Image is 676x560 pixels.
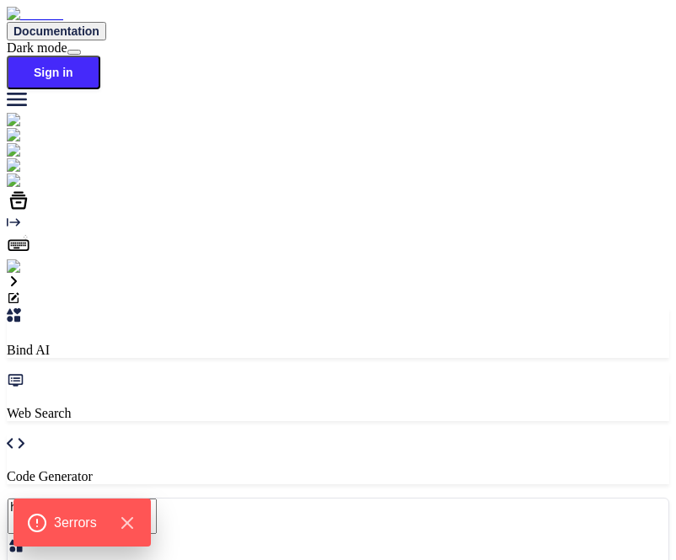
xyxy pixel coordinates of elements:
[7,259,53,275] img: signin
[7,22,106,40] button: Documentation
[7,469,669,484] p: Code Generator
[7,406,669,421] p: Web Search
[7,143,43,158] img: chat
[7,56,100,89] button: Sign in
[7,7,63,22] img: Bind AI
[7,128,67,143] img: ai-studio
[7,343,669,358] p: Bind AI
[8,499,157,534] textarea: hi
[7,113,43,128] img: chat
[7,173,118,189] img: darkCloudIdeIcon
[13,24,99,38] span: Documentation
[7,158,84,173] img: githubLight
[7,40,67,55] span: Dark mode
